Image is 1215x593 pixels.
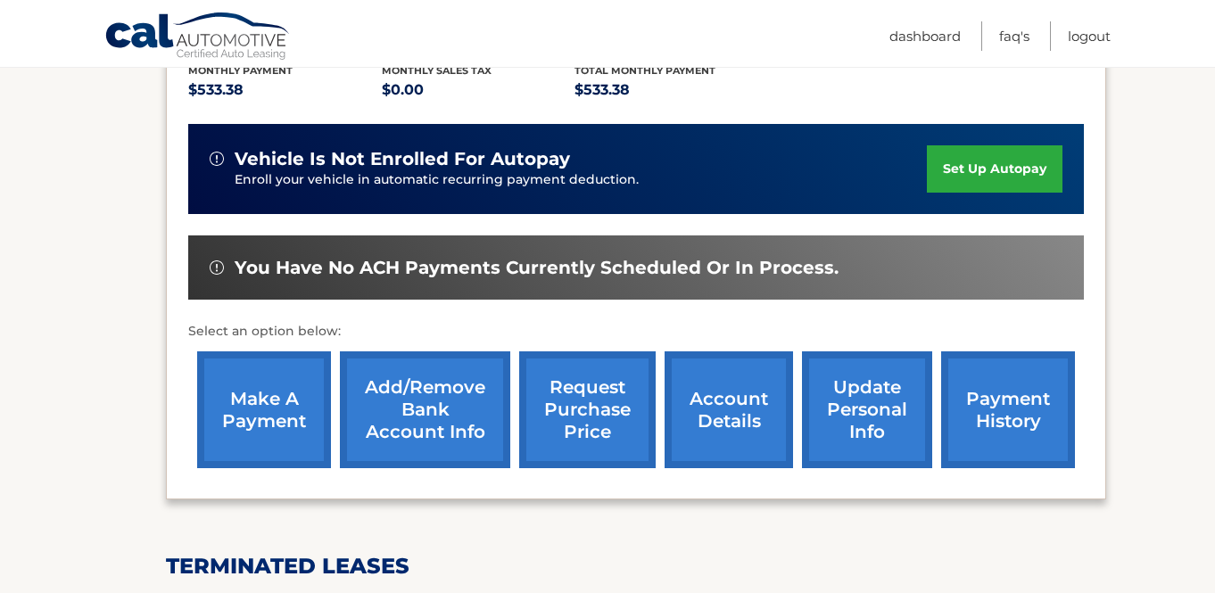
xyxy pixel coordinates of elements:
a: payment history [941,351,1075,468]
a: FAQ's [999,21,1029,51]
img: alert-white.svg [210,152,224,166]
a: account details [665,351,793,468]
p: $533.38 [574,78,768,103]
a: request purchase price [519,351,656,468]
a: set up autopay [927,145,1062,193]
span: vehicle is not enrolled for autopay [235,148,570,170]
img: alert-white.svg [210,260,224,275]
p: $533.38 [188,78,382,103]
span: Monthly sales Tax [382,64,492,77]
span: Monthly Payment [188,64,293,77]
span: You have no ACH payments currently scheduled or in process. [235,257,839,279]
a: Cal Automotive [104,12,292,63]
h2: terminated leases [166,553,1106,580]
p: Select an option below: [188,321,1084,342]
a: update personal info [802,351,932,468]
p: Enroll your vehicle in automatic recurring payment deduction. [235,170,927,190]
a: make a payment [197,351,331,468]
a: Add/Remove bank account info [340,351,510,468]
a: Logout [1068,21,1111,51]
span: Total Monthly Payment [574,64,715,77]
a: Dashboard [889,21,961,51]
p: $0.00 [382,78,575,103]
